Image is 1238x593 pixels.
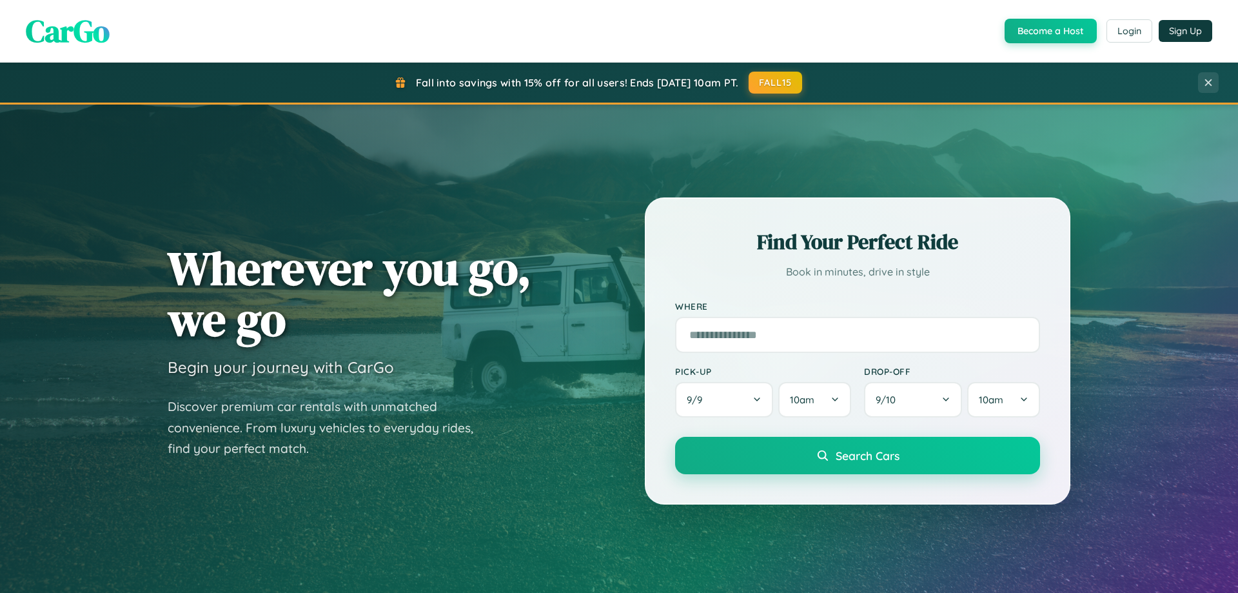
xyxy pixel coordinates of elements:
[1005,19,1097,43] button: Become a Host
[675,437,1040,474] button: Search Cars
[864,366,1040,377] label: Drop-off
[790,394,814,406] span: 10am
[778,382,851,417] button: 10am
[675,366,851,377] label: Pick-up
[675,263,1040,281] p: Book in minutes, drive in style
[1159,20,1212,42] button: Sign Up
[26,10,110,52] span: CarGo
[836,448,899,463] span: Search Cars
[967,382,1040,417] button: 10am
[168,396,490,459] p: Discover premium car rentals with unmatched convenience. From luxury vehicles to everyday rides, ...
[864,382,962,417] button: 9/10
[675,301,1040,312] label: Where
[979,394,1003,406] span: 10am
[416,76,739,89] span: Fall into savings with 15% off for all users! Ends [DATE] 10am PT.
[675,382,773,417] button: 9/9
[1106,19,1152,43] button: Login
[168,357,394,377] h3: Begin your journey with CarGo
[876,394,902,406] span: 9 / 10
[168,243,531,345] h1: Wherever you go, we go
[749,72,803,94] button: FALL15
[675,228,1040,256] h2: Find Your Perfect Ride
[687,394,709,406] span: 9 / 9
